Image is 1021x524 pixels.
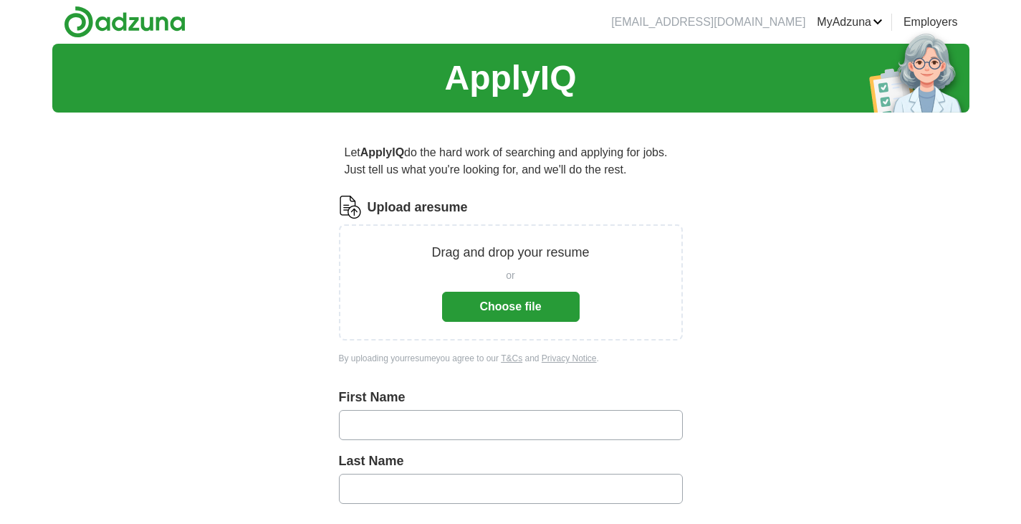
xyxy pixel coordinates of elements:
[339,452,683,471] label: Last Name
[442,292,580,322] button: Choose file
[506,268,514,283] span: or
[339,388,683,407] label: First Name
[542,353,597,363] a: Privacy Notice
[444,52,576,104] h1: ApplyIQ
[64,6,186,38] img: Adzuna logo
[360,146,404,158] strong: ApplyIQ
[817,14,883,31] a: MyAdzuna
[431,243,589,262] p: Drag and drop your resume
[339,352,683,365] div: By uploading your resume you agree to our and .
[501,353,522,363] a: T&Cs
[611,14,805,31] li: [EMAIL_ADDRESS][DOMAIN_NAME]
[368,198,468,217] label: Upload a resume
[339,138,683,184] p: Let do the hard work of searching and applying for jobs. Just tell us what you're looking for, an...
[339,196,362,219] img: CV Icon
[903,14,958,31] a: Employers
